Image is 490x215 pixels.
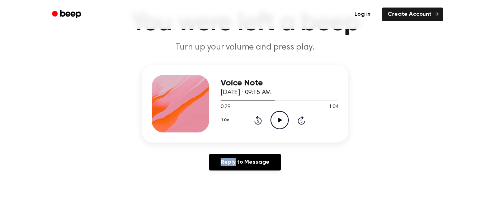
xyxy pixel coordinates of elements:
[221,114,231,126] button: 1.0x
[221,78,338,88] h3: Voice Note
[221,89,271,96] span: [DATE] · 09:15 AM
[107,42,383,53] p: Turn up your volume and press play.
[47,8,88,22] a: Beep
[329,103,338,111] span: 1:04
[209,154,281,170] a: Reply to Message
[382,8,443,21] a: Create Account
[221,103,230,111] span: 0:29
[347,6,378,23] a: Log in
